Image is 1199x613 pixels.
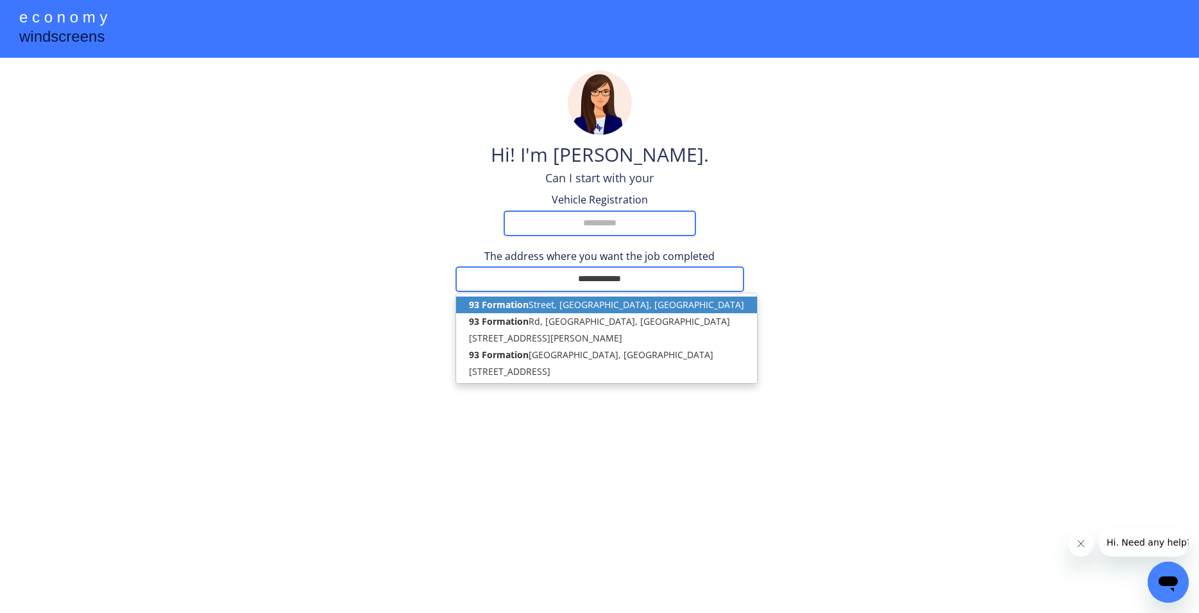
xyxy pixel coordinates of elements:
span: Hi. Need any help? [8,9,92,19]
div: Hi! I'm [PERSON_NAME]. [491,141,709,170]
div: The address where you want the job completed [455,249,744,263]
strong: 93 Formation [469,315,529,327]
iframe: Button to launch messaging window [1148,562,1189,603]
img: madeline.png [568,71,632,135]
p: Street, [GEOGRAPHIC_DATA], [GEOGRAPHIC_DATA] [456,297,757,313]
strong: 93 Formation [469,349,529,361]
div: Can I start with your [545,170,654,186]
div: windscreens [19,26,105,51]
strong: 93 Formation [469,298,529,311]
div: e c o n o m y [19,6,107,31]
p: Rd, [GEOGRAPHIC_DATA], [GEOGRAPHIC_DATA] [456,313,757,330]
div: Vehicle Registration [536,193,664,207]
p: [STREET_ADDRESS][PERSON_NAME] [456,330,757,347]
p: [GEOGRAPHIC_DATA], [GEOGRAPHIC_DATA] [456,347,757,363]
p: [STREET_ADDRESS] [456,363,757,380]
iframe: Close message [1068,531,1094,557]
iframe: Message from company [1099,528,1189,557]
